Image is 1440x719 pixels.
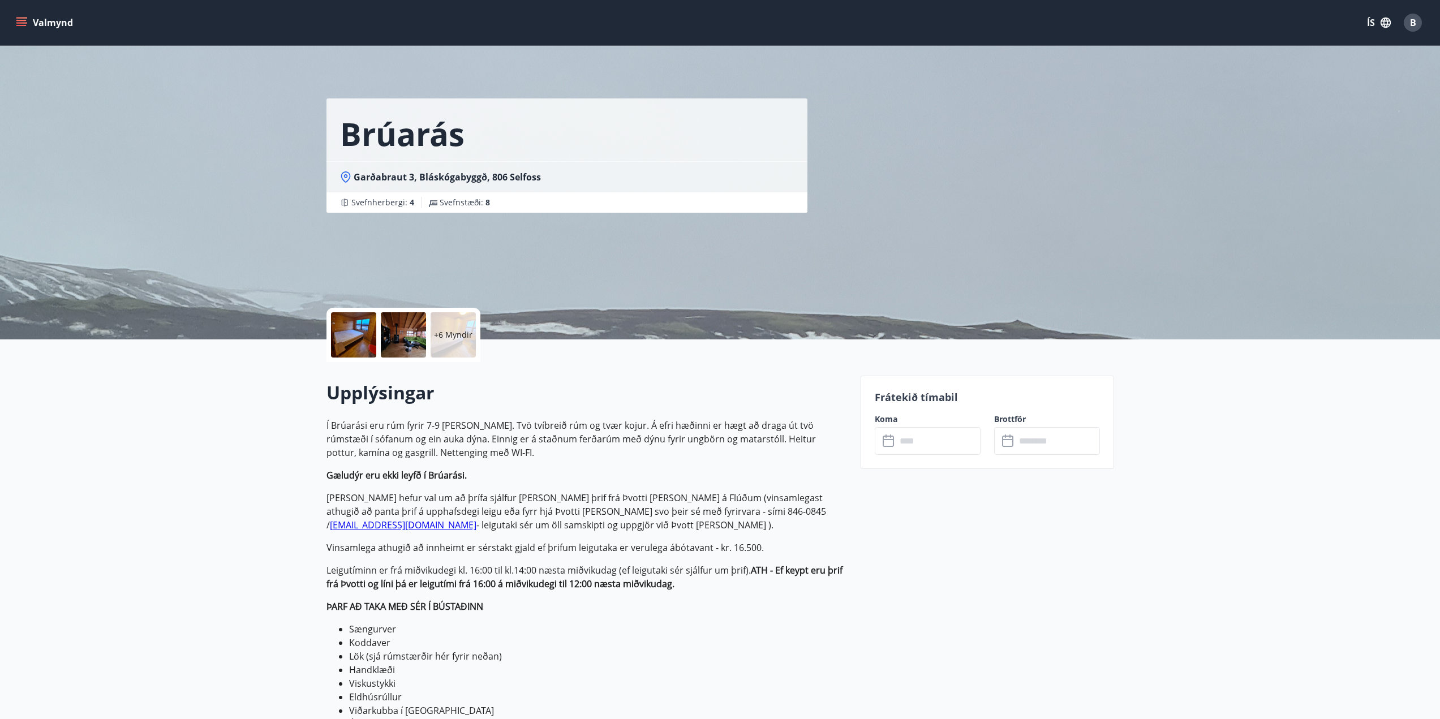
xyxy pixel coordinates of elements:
[326,469,467,481] strong: Gæludýr eru ekki leyfð í Brúarási.
[440,197,490,208] span: Svefnstæði :
[349,663,847,677] li: Handklæði
[326,600,483,613] strong: ÞARF AÐ TAKA MEÐ SÉR Í BÚSTAÐINN
[349,622,847,636] li: Sængurver
[354,171,541,183] span: Garðabraut 3, Bláskógabyggð, 806 Selfoss
[1410,16,1416,29] span: B
[875,414,981,425] label: Koma
[410,197,414,208] span: 4
[14,12,78,33] button: menu
[330,519,476,531] a: [EMAIL_ADDRESS][DOMAIN_NAME]
[326,564,842,590] strong: ATH - Ef keypt eru þrif frá Þvotti og líni þá er leigutími frá 16:00 á miðvikudegi til 12:00 næst...
[326,541,847,554] p: Vinsamlega athugið að innheimt er sérstakt gjald ef þrifum leigutaka er verulega ábótavant - kr. ...
[434,329,472,341] p: +6 Myndir
[349,677,847,690] li: Viskustykki
[326,563,847,591] p: Leigutíminn er frá miðvikudegi kl. 16:00 til kl.14:00 næsta miðvikudag (ef leigutaki sér sjálfur ...
[485,197,490,208] span: 8
[326,380,847,405] h2: Upplýsingar
[349,636,847,649] li: Koddaver
[326,419,847,459] p: Í Brúarási eru rúm fyrir 7-9 [PERSON_NAME]. Tvö tvíbreið rúm og tvær kojur. Á efri hæðinni er hæg...
[349,704,847,717] li: Viðarkubba í [GEOGRAPHIC_DATA]
[326,491,847,532] p: [PERSON_NAME] hefur val um að þrífa sjálfur [PERSON_NAME] þrif frá Þvotti [PERSON_NAME] á Flúðum ...
[875,390,1100,404] p: Frátekið tímabil
[351,197,414,208] span: Svefnherbergi :
[349,649,847,663] li: Lök (sjá rúmstærðir hér fyrir neðan)
[1399,9,1426,36] button: B
[340,112,465,155] h1: Brúarás
[349,690,847,704] li: Eldhúsrúllur
[1361,12,1397,33] button: ÍS
[994,414,1100,425] label: Brottför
